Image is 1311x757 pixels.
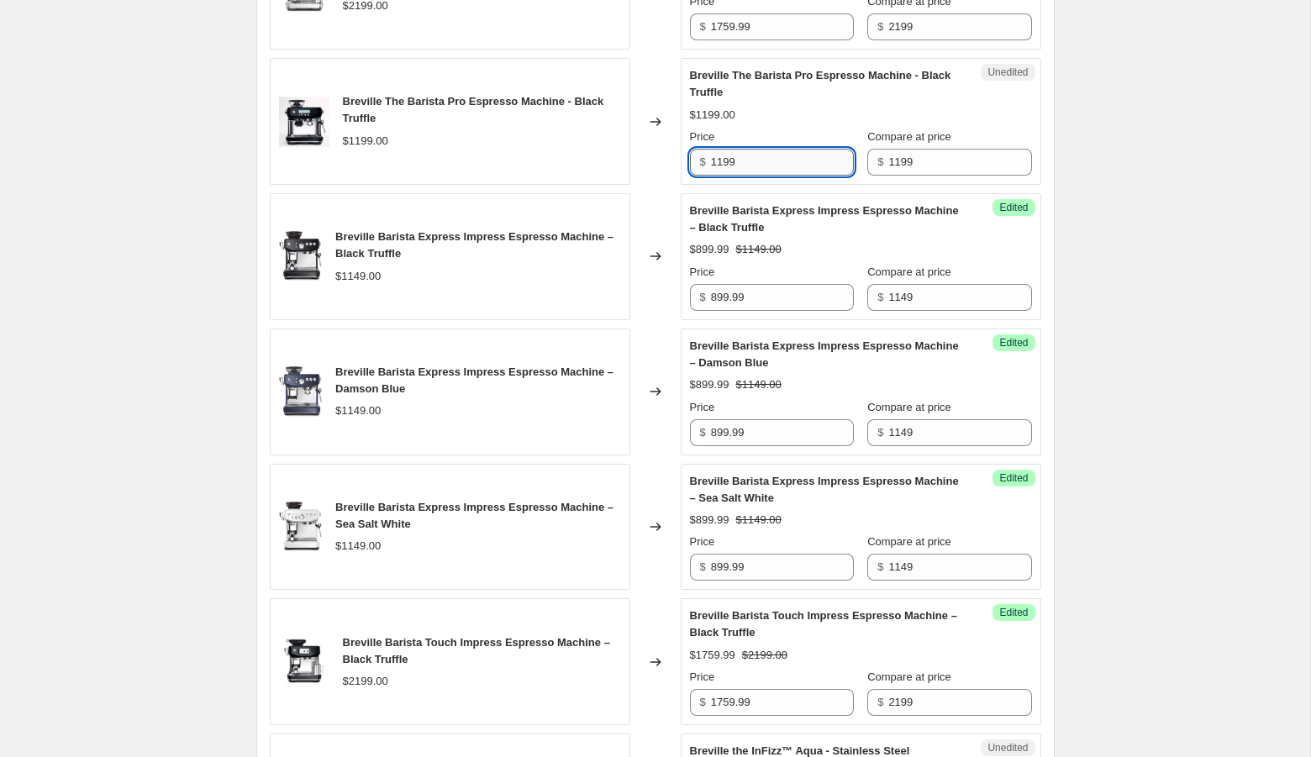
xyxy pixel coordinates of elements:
[877,20,883,33] span: $
[690,647,735,664] div: $1759.99
[877,291,883,303] span: $
[279,231,323,281] img: express_592x592_ef873862-3487-4d00-9da3-ce7e9b011cc1_80x.webp
[999,471,1028,485] span: Edited
[700,155,706,168] span: $
[335,268,381,285] div: $1149.00
[335,538,381,555] div: $1149.00
[867,265,951,278] span: Compare at price
[736,241,782,258] strike: $1149.00
[700,426,706,439] span: $
[742,647,787,664] strike: $2199.00
[700,560,706,573] span: $
[877,560,883,573] span: $
[690,535,715,548] span: Price
[999,606,1028,619] span: Edited
[335,501,613,530] span: Breville Barista Express Impress Espresso Machine – Sea Salt White
[690,265,715,278] span: Price
[690,69,951,98] span: Breville The Barista Pro Espresso Machine - Black Truffle
[877,696,883,708] span: $
[343,133,388,150] div: $1199.00
[279,366,323,417] img: 7147rQ2Yr0L__AC_SL1500_2000x2000_jpg_80x.webp
[690,609,957,639] span: Breville Barista Touch Impress Espresso Machine – Black Truffle
[690,401,715,413] span: Price
[335,402,381,419] div: $1149.00
[736,512,782,528] strike: $1149.00
[690,130,715,143] span: Price
[867,535,951,548] span: Compare at price
[690,512,729,528] div: $899.99
[279,637,329,687] img: breville-barista-touch-impress-black-truffle-espresso-machine_80x.jpg
[700,291,706,303] span: $
[690,744,910,757] span: Breville the InFizz™ Aqua - Stainless Steel
[335,230,613,260] span: Breville Barista Express Impress Espresso Machine – Black Truffle
[690,204,959,234] span: Breville Barista Express Impress Espresso Machine – Black Truffle
[999,201,1028,214] span: Edited
[690,475,959,504] span: Breville Barista Express Impress Espresso Machine – Sea Salt White
[690,339,959,369] span: Breville Barista Express Impress Espresso Machine – Damson Blue
[987,741,1028,754] span: Unedited
[867,130,951,143] span: Compare at price
[279,97,329,147] img: breville-barista-pro-black-truffle-espresso-machinebreville-679423_80x.jpg
[877,155,883,168] span: $
[690,670,715,683] span: Price
[987,66,1028,79] span: Unedited
[279,502,323,552] img: express_2000x2000_952369aa-64fb-4e01-869b-d1d5838eddb6_80x.webp
[690,376,729,393] div: $899.99
[867,670,951,683] span: Compare at price
[343,95,604,124] span: Breville The Barista Pro Espresso Machine - Black Truffle
[736,376,782,393] strike: $1149.00
[343,636,610,665] span: Breville Barista Touch Impress Espresso Machine – Black Truffle
[700,696,706,708] span: $
[999,336,1028,350] span: Edited
[877,426,883,439] span: $
[690,107,735,124] div: $1199.00
[867,401,951,413] span: Compare at price
[343,673,388,690] div: $2199.00
[690,241,729,258] div: $899.99
[700,20,706,33] span: $
[335,365,613,395] span: Breville Barista Express Impress Espresso Machine – Damson Blue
